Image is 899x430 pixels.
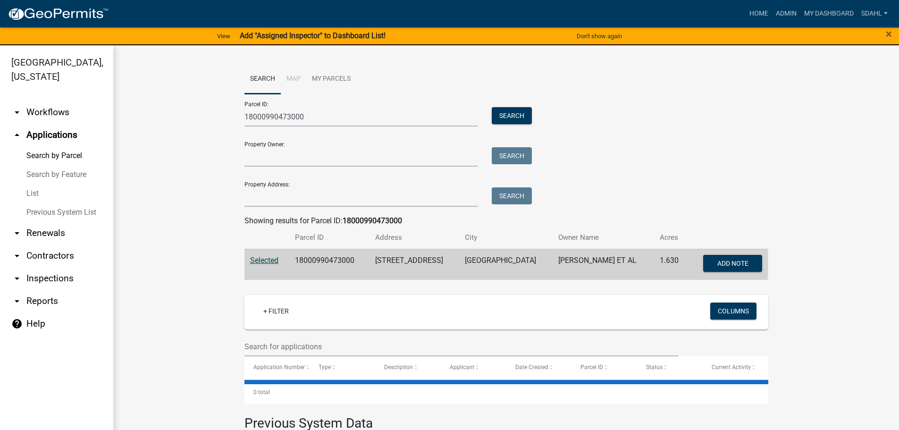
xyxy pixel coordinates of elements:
i: arrow_drop_down [11,228,23,239]
th: Owner Name [553,227,654,249]
a: + Filter [256,303,296,320]
a: Admin [772,5,800,23]
datatable-header-cell: Application Number [244,356,310,379]
a: Search [244,64,281,94]
i: help [11,318,23,329]
button: Don't show again [573,28,626,44]
datatable-header-cell: Date Created [506,356,572,379]
span: Date Created [515,364,548,371]
td: 1.630 [654,249,688,280]
a: sdahl [857,5,891,23]
a: My Parcels [306,64,356,94]
button: Columns [710,303,756,320]
i: arrow_drop_down [11,295,23,307]
div: 0 total [244,380,768,404]
th: Parcel ID [289,227,370,249]
i: arrow_drop_down [11,250,23,261]
datatable-header-cell: Description [375,356,441,379]
span: × [886,27,892,41]
button: Add Note [703,255,762,272]
span: Add Note [717,259,748,267]
i: arrow_drop_down [11,107,23,118]
a: Selected [250,256,278,265]
span: Application Number [253,364,305,371]
td: [GEOGRAPHIC_DATA] [459,249,553,280]
span: Applicant [450,364,474,371]
td: 18000990473000 [289,249,370,280]
span: Type [319,364,331,371]
strong: Add "Assigned Inspector" to Dashboard List! [240,31,386,40]
a: Home [746,5,772,23]
span: Status [646,364,663,371]
button: Close [886,28,892,40]
td: [PERSON_NAME] ET AL [553,249,654,280]
span: Current Activity [712,364,751,371]
div: Showing results for Parcel ID: [244,215,768,227]
span: Parcel ID [580,364,603,371]
th: Address [370,227,459,249]
datatable-header-cell: Applicant [441,356,506,379]
datatable-header-cell: Parcel ID [571,356,637,379]
td: [STREET_ADDRESS] [370,249,459,280]
strong: 18000990473000 [343,216,402,225]
datatable-header-cell: Current Activity [703,356,768,379]
datatable-header-cell: Type [310,356,375,379]
a: View [213,28,234,44]
span: Description [384,364,413,371]
datatable-header-cell: Status [637,356,703,379]
button: Search [492,107,532,124]
input: Search for applications [244,337,679,356]
i: arrow_drop_down [11,273,23,284]
th: City [459,227,553,249]
button: Search [492,187,532,204]
i: arrow_drop_up [11,129,23,141]
a: My Dashboard [800,5,857,23]
th: Acres [654,227,688,249]
button: Search [492,147,532,164]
